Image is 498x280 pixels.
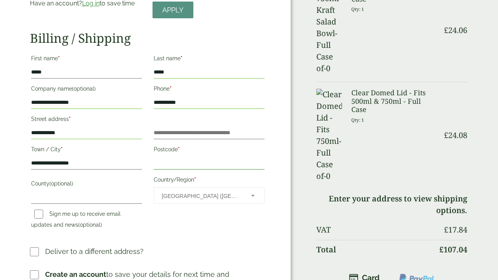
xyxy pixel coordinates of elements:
[78,222,102,228] span: (optional)
[31,114,142,127] label: Street address
[30,31,266,45] h2: Billing / Shipping
[45,270,106,278] strong: Create an account
[351,6,364,12] small: Qty: 1
[444,224,448,235] span: £
[49,180,73,187] span: (optional)
[154,83,265,96] label: Phone
[351,89,434,114] h3: Clear Domed Lid - Fits 500ml & 750ml - Full Case
[316,240,434,259] th: Total
[154,53,265,66] label: Last name
[194,177,196,183] abbr: required
[31,211,121,230] label: Sign me up to receive email updates and news
[444,130,448,140] span: £
[153,2,193,18] a: Apply
[351,117,364,123] small: Qty: 1
[181,55,182,61] abbr: required
[439,244,467,255] bdi: 107.04
[31,178,142,191] label: County
[444,25,467,35] bdi: 24.06
[31,53,142,66] label: First name
[31,83,142,96] label: Company name
[45,246,144,257] p: Deliver to a different address?
[439,244,444,255] span: £
[72,86,96,92] span: (optional)
[162,188,241,204] span: United Kingdom (UK)
[170,86,172,92] abbr: required
[316,220,434,239] th: VAT
[444,130,467,140] bdi: 24.08
[444,224,467,235] bdi: 17.84
[58,55,60,61] abbr: required
[316,189,468,220] td: Enter your address to view shipping options.
[61,146,63,152] abbr: required
[316,89,342,182] img: Clear Domed Lid - Fits 750ml-Full Case of-0
[34,210,43,219] input: Sign me up to receive email updates and news(optional)
[154,174,265,187] label: Country/Region
[178,146,180,152] abbr: required
[69,116,71,122] abbr: required
[154,144,265,157] label: Postcode
[444,25,448,35] span: £
[162,6,184,14] span: Apply
[154,187,265,204] span: Country/Region
[31,144,142,157] label: Town / City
